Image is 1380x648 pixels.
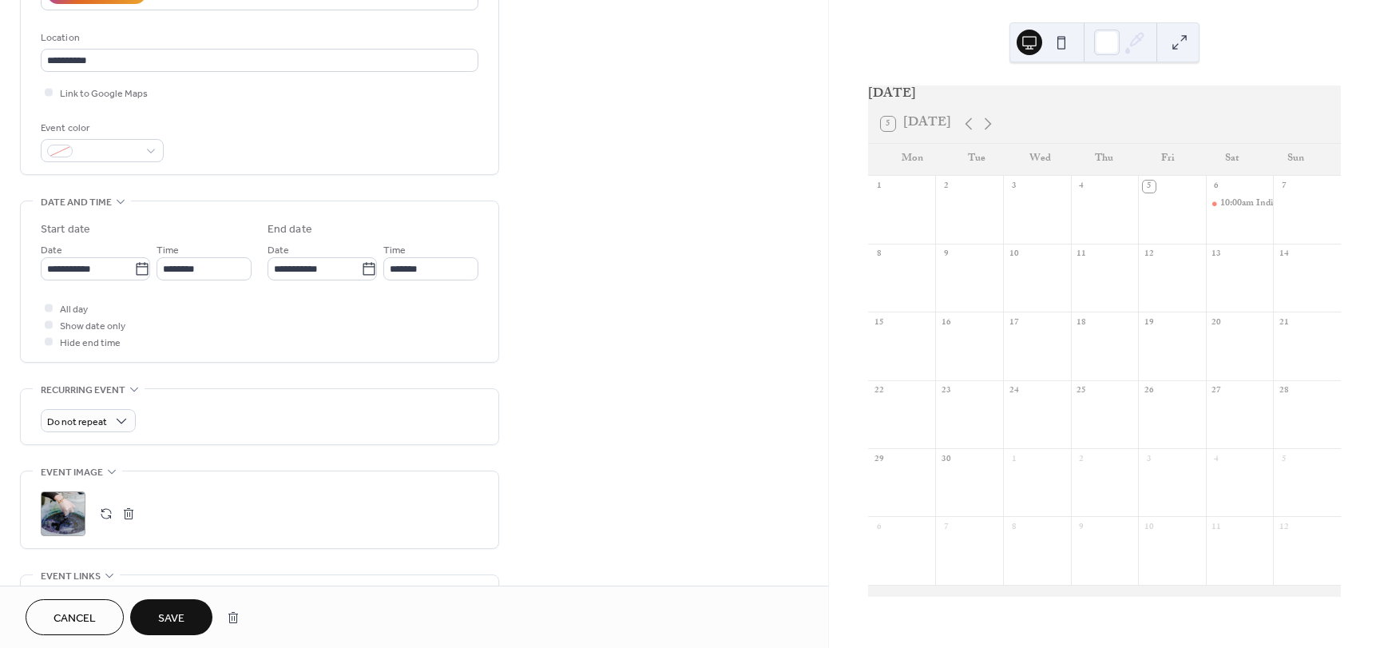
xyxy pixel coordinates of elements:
[1076,385,1088,397] div: 25
[60,85,148,102] span: Link to Google Maps
[1009,144,1073,176] div: Wed
[26,599,124,635] button: Cancel
[1076,248,1088,260] div: 11
[60,301,88,318] span: All day
[873,248,885,260] div: 8
[1256,197,1358,211] div: Indigo Dyeing Workshop
[41,568,101,585] span: Event links
[1143,181,1155,193] div: 5
[268,242,289,259] span: Date
[1278,453,1290,465] div: 5
[1143,248,1155,260] div: 12
[1206,197,1274,211] div: Indigo Dyeing Workshop
[1278,385,1290,397] div: 28
[1200,144,1264,176] div: Sat
[873,521,885,533] div: 6
[1008,521,1020,533] div: 8
[1211,385,1223,397] div: 27
[268,221,312,238] div: End date
[130,599,212,635] button: Save
[873,385,885,397] div: 22
[881,144,945,176] div: Mon
[1220,197,1256,211] span: 10:00am
[1278,248,1290,260] div: 14
[873,453,885,465] div: 29
[945,144,1009,176] div: Tue
[873,316,885,328] div: 15
[1073,144,1136,176] div: Thu
[1008,248,1020,260] div: 10
[1278,181,1290,193] div: 7
[1008,385,1020,397] div: 24
[1278,521,1290,533] div: 12
[1211,316,1223,328] div: 20
[1143,453,1155,465] div: 3
[383,242,406,259] span: Time
[47,413,107,431] span: Do not repeat
[54,610,96,627] span: Cancel
[1076,181,1088,193] div: 4
[60,318,125,335] span: Show date only
[940,453,952,465] div: 30
[41,382,125,399] span: Recurring event
[1008,453,1020,465] div: 1
[1076,453,1088,465] div: 2
[157,242,179,259] span: Time
[940,316,952,328] div: 16
[1211,453,1223,465] div: 4
[41,194,112,211] span: Date and time
[940,181,952,193] div: 2
[41,242,62,259] span: Date
[41,464,103,481] span: Event image
[60,335,121,352] span: Hide end time
[1211,248,1223,260] div: 13
[868,85,1341,105] div: [DATE]
[41,120,161,137] div: Event color
[1076,316,1088,328] div: 18
[940,248,952,260] div: 9
[1211,521,1223,533] div: 11
[1264,144,1328,176] div: Sun
[1211,181,1223,193] div: 6
[41,491,85,536] div: ;
[158,610,184,627] span: Save
[1008,316,1020,328] div: 17
[1076,521,1088,533] div: 9
[1143,316,1155,328] div: 19
[1143,385,1155,397] div: 26
[41,221,90,238] div: Start date
[1143,521,1155,533] div: 10
[873,181,885,193] div: 1
[1278,316,1290,328] div: 21
[41,30,475,46] div: Location
[1136,144,1200,176] div: Fri
[940,521,952,533] div: 7
[1008,181,1020,193] div: 3
[940,385,952,397] div: 23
